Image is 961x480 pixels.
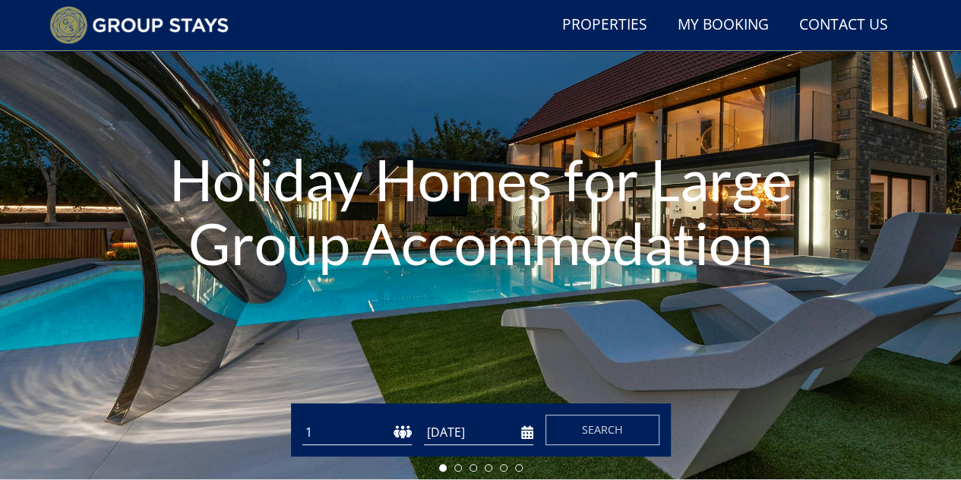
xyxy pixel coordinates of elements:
span: Search [582,422,623,437]
a: Properties [556,8,653,43]
input: Arrival Date [424,420,533,445]
a: Contact Us [793,8,894,43]
a: My Booking [672,8,775,43]
button: Search [545,415,659,445]
img: Group Stays [49,6,229,44]
h1: Holiday Homes for Large Group Accommodation [144,117,817,305]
